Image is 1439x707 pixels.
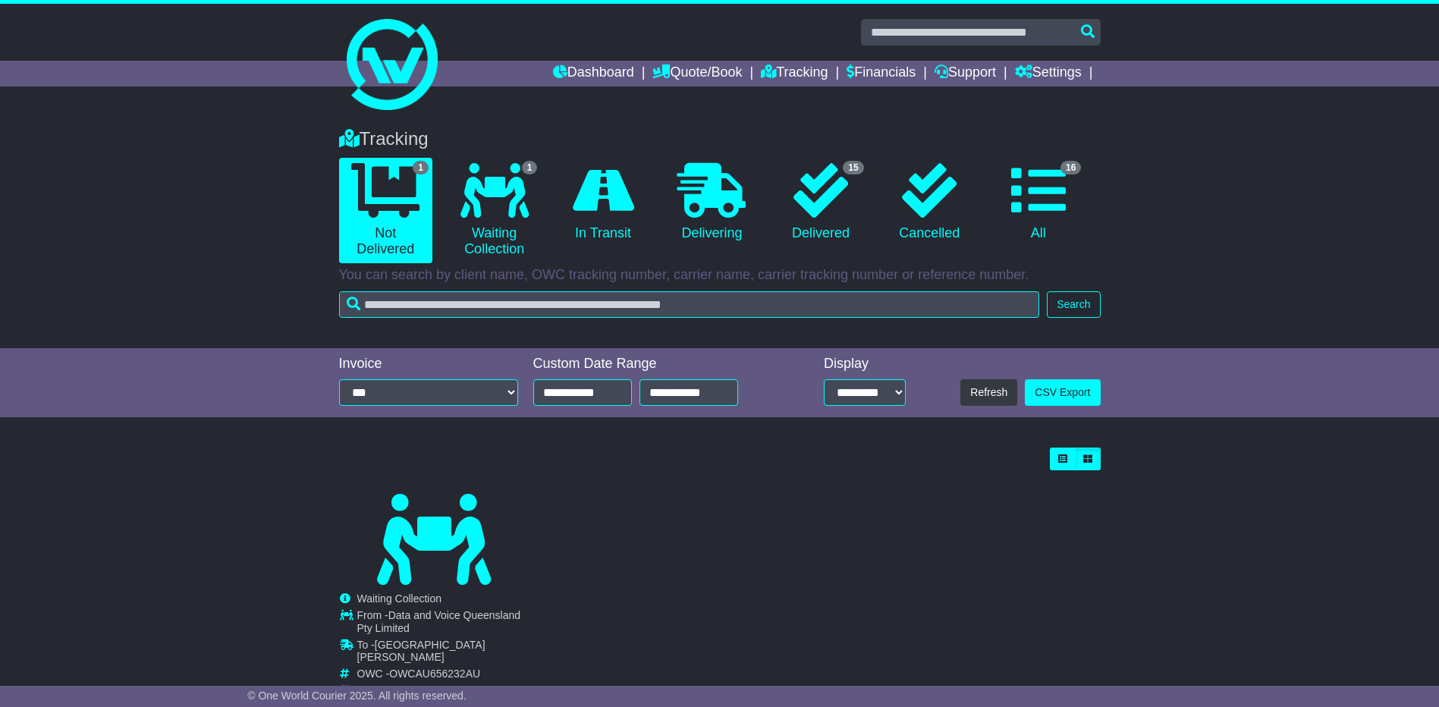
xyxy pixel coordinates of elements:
[380,684,404,696] span: 4628
[357,639,485,664] span: [GEOGRAPHIC_DATA][PERSON_NAME]
[339,267,1101,284] p: You can search by client name, OWC tracking number, carrier name, carrier tracking number or refe...
[843,161,863,174] span: 15
[774,158,867,247] a: 15 Delivered
[960,379,1017,406] button: Refresh
[357,592,442,605] span: Waiting Collection
[553,61,634,86] a: Dashboard
[1060,161,1081,174] span: 16
[339,158,432,263] a: 1 Not Delivered
[357,668,529,684] td: OWC -
[761,61,828,86] a: Tracking
[522,161,538,174] span: 1
[357,609,529,639] td: From -
[935,61,996,86] a: Support
[339,356,518,372] div: Invoice
[883,158,976,247] a: Cancelled
[357,639,529,668] td: To -
[1047,291,1100,318] button: Search
[413,161,429,174] span: 1
[991,158,1085,247] a: 16 All
[847,61,916,86] a: Financials
[824,356,906,372] div: Display
[247,690,467,702] span: © One World Courier 2025. All rights reserved.
[1015,61,1082,86] a: Settings
[665,158,759,247] a: Delivering
[652,61,742,86] a: Quote/Book
[357,684,529,697] td: Ref -
[357,609,521,634] span: Data and Voice Queensland Pty Limited
[389,668,480,680] span: OWCAU656232AU
[556,158,649,247] a: In Transit
[331,128,1108,150] div: Tracking
[448,158,541,263] a: 1 Waiting Collection
[1025,379,1100,406] a: CSV Export
[533,356,777,372] div: Custom Date Range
